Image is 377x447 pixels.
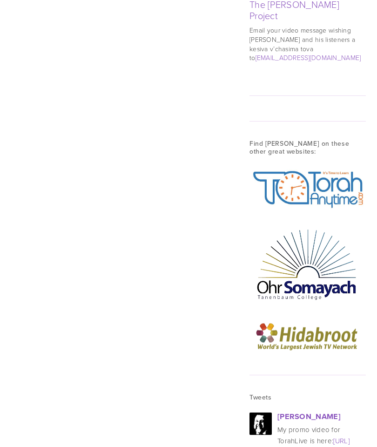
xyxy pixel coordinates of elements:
p: Email your video message wishing [PERSON_NAME] and his listeners a kesiva v’chasima tova to [249,26,366,62]
img: OhrSomayach Logo [249,223,366,304]
h3: Tweets [249,393,366,401]
a: [EMAIL_ADDRESS][DOMAIN_NAME] [256,53,361,62]
a: [PERSON_NAME] [277,411,341,422]
img: TorahAnytimeAlpha.jpg [249,166,366,211]
img: logo_en.png [249,315,366,357]
h3: Find [PERSON_NAME] on these other great websites: [249,140,366,156]
img: gkDPMaBV_normal.jpg [249,413,272,435]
